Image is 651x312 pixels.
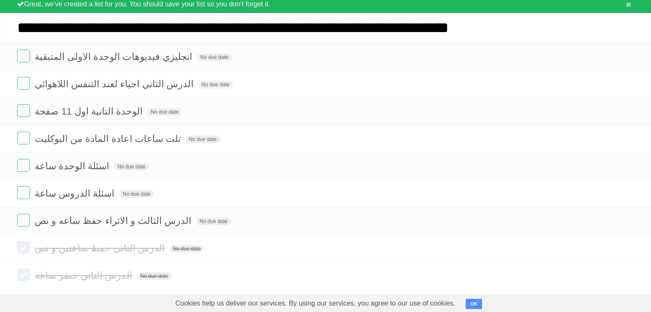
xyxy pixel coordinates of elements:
[35,133,183,144] span: تلت ساعات اعادة المادة من البوكليت
[17,50,30,62] label: Done
[147,108,182,116] span: No due date
[35,215,193,226] span: الدرس الثالث و الاثراء حفظ ساعه و نص
[17,214,30,227] label: Done
[35,188,116,199] span: اسئلة الدروس ساعة
[466,299,482,309] button: OK
[196,218,231,225] span: No due date
[17,241,30,254] label: Done
[185,135,220,143] span: No due date
[35,243,167,253] span: الدرس التاني حفظ ساعتين و نص
[198,81,233,88] span: No due date
[17,132,30,144] label: Done
[169,245,204,253] span: No due date
[35,79,196,89] span: الدرس الثاني احياء لعند التنفس اللاهوائي
[35,161,111,171] span: اسئلة الوحدة ساعة
[17,104,30,117] label: Done
[167,295,464,312] span: Cookies help us deliver our services. By using our services, you agree to our use of cookies.
[17,186,30,199] label: Done
[197,53,232,61] span: No due date
[35,270,134,281] span: الدرس التاني حضر ساعه
[35,51,194,62] span: انجليزي فيديوهات الوحدة الاولى المتبقية
[114,163,149,171] span: No due date
[17,159,30,172] label: Done
[17,77,30,90] label: Done
[17,268,30,281] label: Done
[35,106,145,117] span: الوحدة التانية اول 11 صفحة
[119,190,154,198] span: No due date
[137,272,172,280] span: No due date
